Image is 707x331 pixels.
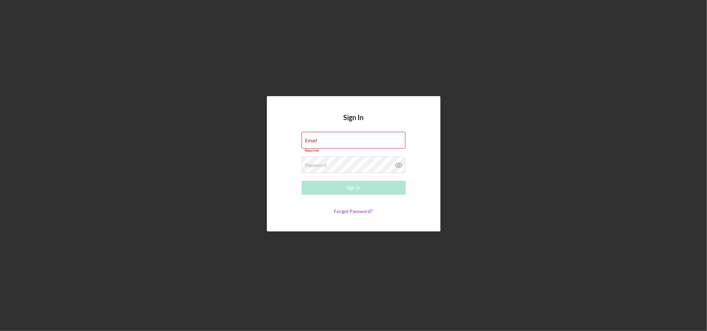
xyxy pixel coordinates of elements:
div: Sign In [346,181,361,195]
h4: Sign In [344,113,364,132]
label: Password [305,162,327,168]
div: Required [302,148,406,153]
button: Sign In [302,181,406,195]
label: Email [305,138,318,143]
a: Forgot Password? [334,208,373,214]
